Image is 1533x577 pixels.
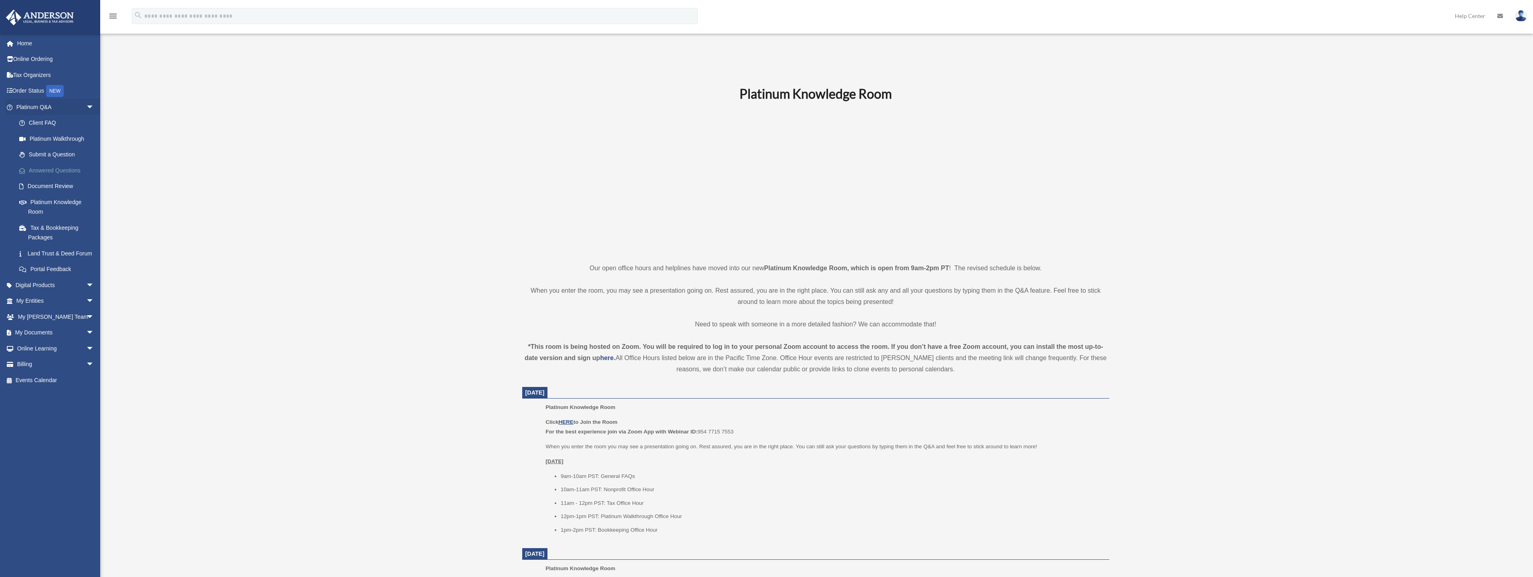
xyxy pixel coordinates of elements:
[561,485,1104,494] li: 10am-11am PST: Nonprofit Office Hour
[11,115,106,131] a: Client FAQ
[614,354,615,361] strong: .
[11,178,106,194] a: Document Review
[545,458,564,464] u: [DATE]
[561,525,1104,535] li: 1pm-2pm PST: Bookkeeping Office Hour
[6,35,106,51] a: Home
[545,442,1103,451] p: When you enter the room you may see a presentation going on. Rest assured, you are in the right p...
[6,51,106,67] a: Online Ordering
[86,99,102,115] span: arrow_drop_down
[522,341,1109,375] div: All Office Hours listed below are in the Pacific Time Zone. Office Hour events are restricted to ...
[545,417,1103,436] p: 954 7715 7553
[6,372,106,388] a: Events Calendar
[6,99,106,115] a: Platinum Q&Aarrow_drop_down
[86,356,102,373] span: arrow_drop_down
[522,285,1109,308] p: When you enter the room, you may see a presentation going on. Rest assured, you are in the right ...
[545,565,615,571] span: Platinum Knowledge Room
[11,162,106,178] a: Answered Questions
[545,404,615,410] span: Platinum Knowledge Room
[46,85,64,97] div: NEW
[11,220,106,245] a: Tax & Bookkeeping Packages
[6,340,106,356] a: Online Learningarrow_drop_down
[86,309,102,325] span: arrow_drop_down
[6,309,106,325] a: My [PERSON_NAME] Teamarrow_drop_down
[558,419,573,425] a: HERE
[6,293,106,309] a: My Entitiesarrow_drop_down
[4,10,76,25] img: Anderson Advisors Platinum Portal
[6,67,106,83] a: Tax Organizers
[108,11,118,21] i: menu
[1515,10,1527,22] img: User Pic
[545,429,697,435] b: For the best experience join via Zoom App with Webinar ID:
[86,293,102,310] span: arrow_drop_down
[6,83,106,99] a: Order StatusNEW
[11,245,106,261] a: Land Trust & Deed Forum
[86,340,102,357] span: arrow_drop_down
[561,472,1104,481] li: 9am-10am PST: General FAQs
[545,419,617,425] b: Click to Join the Room
[522,263,1109,274] p: Our open office hours and helplines have moved into our new ! The revised schedule is below.
[11,261,106,277] a: Portal Feedback
[86,277,102,294] span: arrow_drop_down
[561,512,1104,521] li: 12pm-1pm PST: Platinum Walkthrough Office Hour
[86,325,102,341] span: arrow_drop_down
[525,389,545,396] span: [DATE]
[695,112,936,248] iframe: 231110_Toby_KnowledgeRoom
[134,11,143,20] i: search
[764,265,949,271] strong: Platinum Knowledge Room, which is open from 9am-2pm PT
[11,194,102,220] a: Platinum Knowledge Room
[11,131,106,147] a: Platinum Walkthrough
[6,277,106,293] a: Digital Productsarrow_drop_down
[739,86,892,101] b: Platinum Knowledge Room
[6,356,106,373] a: Billingarrow_drop_down
[561,498,1104,508] li: 11am - 12pm PST: Tax Office Hour
[108,14,118,21] a: menu
[525,551,545,557] span: [DATE]
[522,319,1109,330] p: Need to speak with someone in a more detailed fashion? We can accommodate that!
[11,147,106,163] a: Submit a Question
[6,325,106,341] a: My Documentsarrow_drop_down
[525,343,1103,361] strong: *This room is being hosted on Zoom. You will be required to log in to your personal Zoom account ...
[600,354,614,361] a: here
